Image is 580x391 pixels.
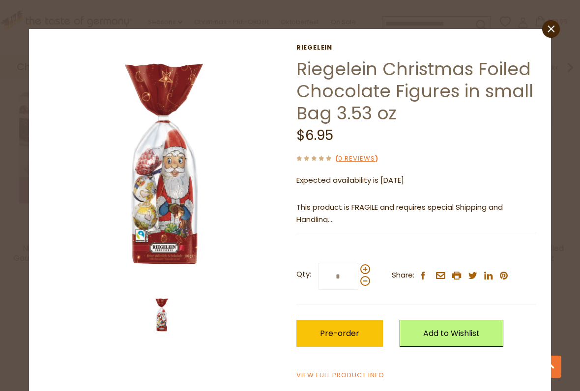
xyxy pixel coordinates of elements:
span: Share: [392,269,414,281]
span: ( ) [335,154,378,163]
p: Expected availability is [DATE] [296,174,536,187]
p: This product is FRAGILE and requires special Shipping and Handling. [296,201,536,226]
img: Riegelein Christmas Foiled Chocolate Figures in small Bag [44,44,284,284]
input: Qty: [318,263,358,290]
a: Riegelein Christmas Foiled Chocolate Figures in small Bag 3.53 oz [296,56,533,126]
a: Add to Wishlist [400,320,503,347]
strong: Qty: [296,268,311,280]
button: Pre-order [296,320,383,347]
span: Pre-order [320,328,359,339]
a: Riegelein [296,44,536,52]
img: Riegelein Christmas Foiled Chocolate Figures in small Bag [142,295,181,335]
a: 0 Reviews [338,154,375,164]
span: $6.95 [296,126,333,145]
a: View Full Product Info [296,370,384,381]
